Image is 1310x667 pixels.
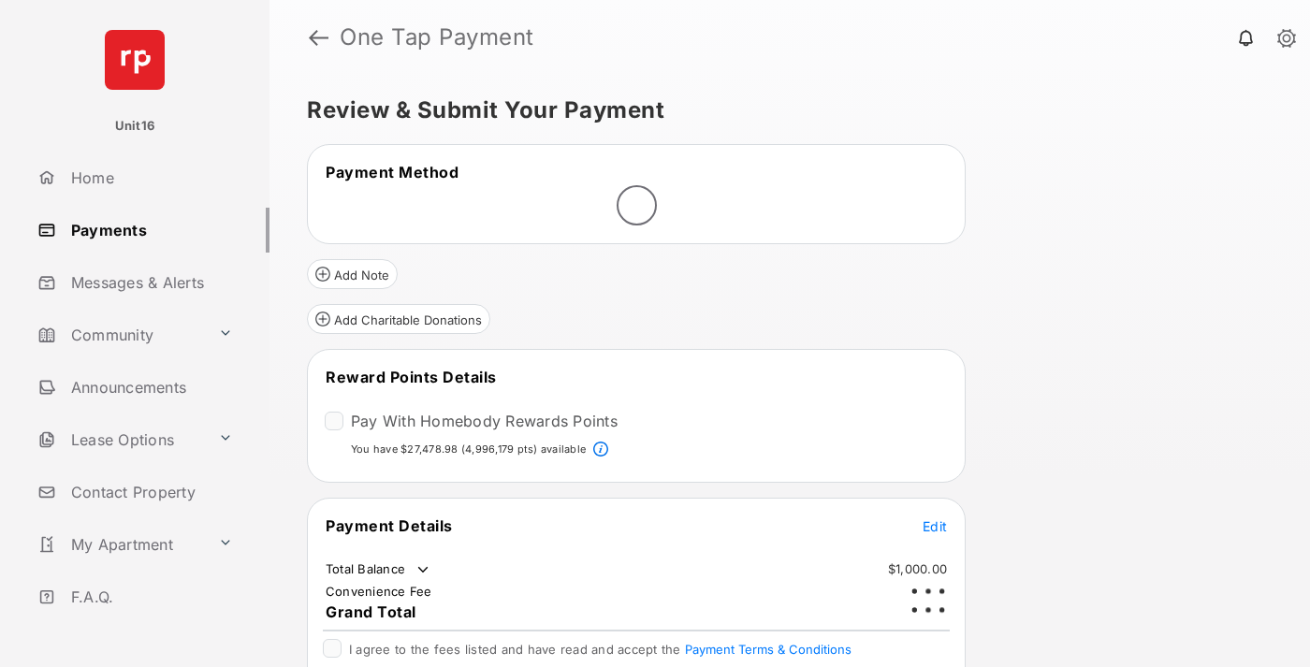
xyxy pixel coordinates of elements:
p: You have $27,478.98 (4,996,179 pts) available [351,442,586,457]
a: My Apartment [30,522,211,567]
button: Add Charitable Donations [307,304,490,334]
img: svg+xml;base64,PHN2ZyB4bWxucz0iaHR0cDovL3d3dy53My5vcmcvMjAwMC9zdmciIHdpZHRoPSI2NCIgaGVpZ2h0PSI2NC... [105,30,165,90]
label: Pay With Homebody Rewards Points [351,412,618,430]
span: I agree to the fees listed and have read and accept the [349,642,851,657]
a: F.A.Q. [30,574,269,619]
span: Payment Details [326,516,453,535]
a: Contact Property [30,470,269,515]
a: Payments [30,208,269,253]
a: Home [30,155,269,200]
button: Edit [923,516,947,535]
span: Payment Method [326,163,458,181]
h5: Review & Submit Your Payment [307,99,1258,122]
button: Add Note [307,259,398,289]
td: Convenience Fee [325,583,433,600]
a: Lease Options [30,417,211,462]
span: Reward Points Details [326,368,497,386]
td: $1,000.00 [887,560,948,577]
a: Community [30,312,211,357]
a: Messages & Alerts [30,260,269,305]
p: Unit16 [115,117,155,136]
a: Announcements [30,365,269,410]
button: I agree to the fees listed and have read and accept the [685,642,851,657]
td: Total Balance [325,560,432,579]
strong: One Tap Payment [340,26,534,49]
span: Grand Total [326,602,416,621]
span: Edit [923,518,947,534]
